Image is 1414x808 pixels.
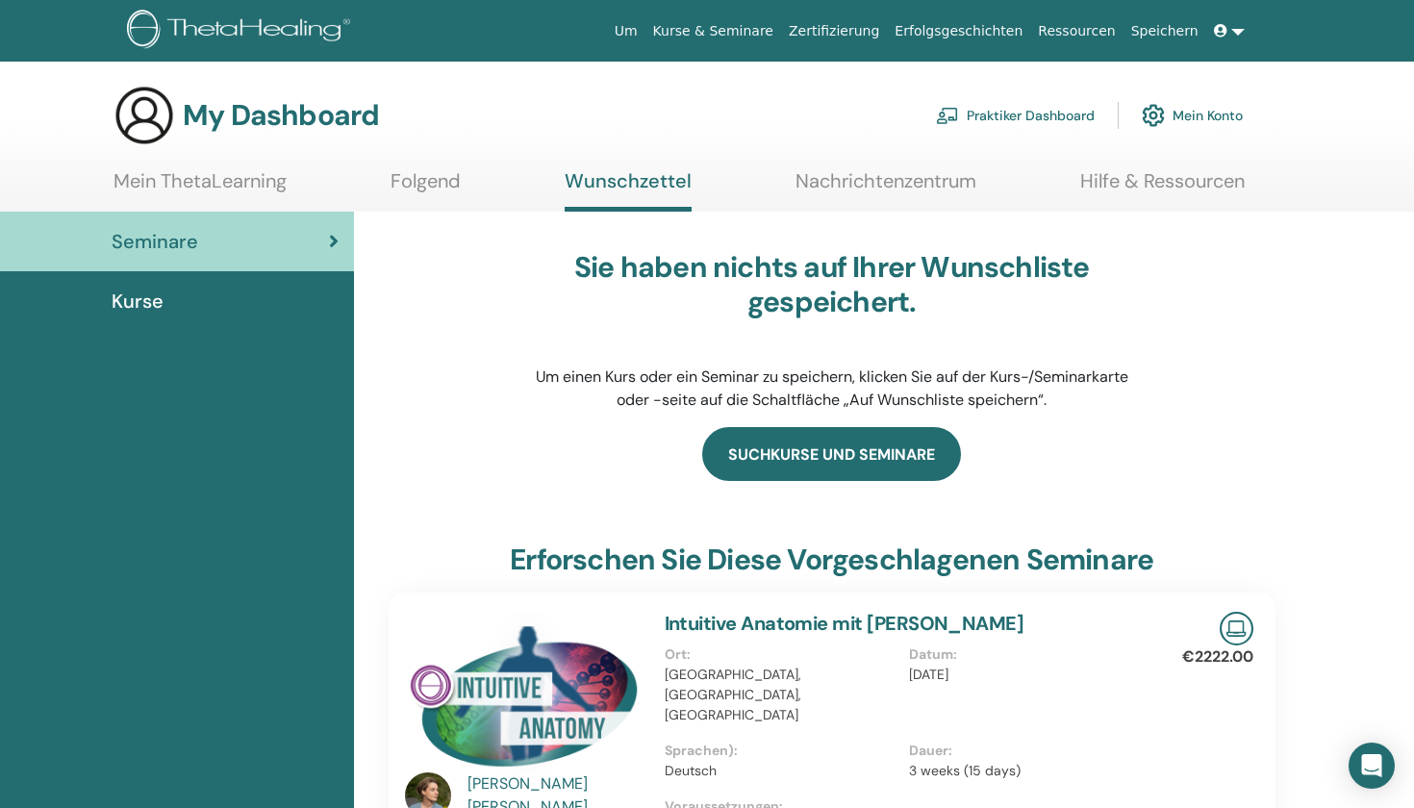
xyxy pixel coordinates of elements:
a: Speichern [1124,13,1206,49]
a: Nachrichtenzentrum [795,169,976,207]
a: Praktiker Dashboard [936,94,1095,137]
a: Wunschzettel [565,169,692,212]
p: Ort : [665,644,897,665]
p: Datum : [909,644,1142,665]
p: Um einen Kurs oder ein Seminar zu speichern, klicken Sie auf der Kurs-/Seminarkarte oder -seite a... [529,366,1135,412]
p: €2222.00 [1182,645,1253,669]
p: [GEOGRAPHIC_DATA], [GEOGRAPHIC_DATA], [GEOGRAPHIC_DATA] [665,665,897,725]
a: Kurse & Seminare [645,13,781,49]
h3: Erforschen Sie diese vorgeschlagenen Seminare [510,543,1153,577]
a: Ressourcen [1030,13,1123,49]
a: Hilfe & Ressourcen [1080,169,1245,207]
a: Mein Konto [1142,94,1243,137]
a: Mein ThetaLearning [114,169,287,207]
a: Folgend [391,169,461,207]
img: logo.png [127,10,357,53]
h3: My Dashboard [183,98,379,133]
p: 3 weeks (15 days) [909,761,1142,781]
img: Intuitive Anatomie [405,612,642,778]
a: Um [607,13,645,49]
img: chalkboard-teacher.svg [936,107,959,124]
h3: Sie haben nichts auf Ihrer Wunschliste gespeichert. [529,250,1135,319]
img: cog.svg [1142,99,1165,132]
a: Zertifizierung [781,13,887,49]
div: Open Intercom Messenger [1349,743,1395,789]
img: generic-user-icon.jpg [114,85,175,146]
a: Intuitive Anatomie mit [PERSON_NAME] [665,611,1024,636]
span: Kurse [112,287,164,316]
p: [DATE] [909,665,1142,685]
span: Seminare [112,227,198,256]
p: Sprachen) : [665,741,897,761]
p: Deutsch [665,761,897,781]
a: Erfolgsgeschichten [887,13,1030,49]
img: Live Online Seminar [1220,612,1253,645]
p: Dauer : [909,741,1142,761]
a: Suchkurse und Seminare [702,427,961,481]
